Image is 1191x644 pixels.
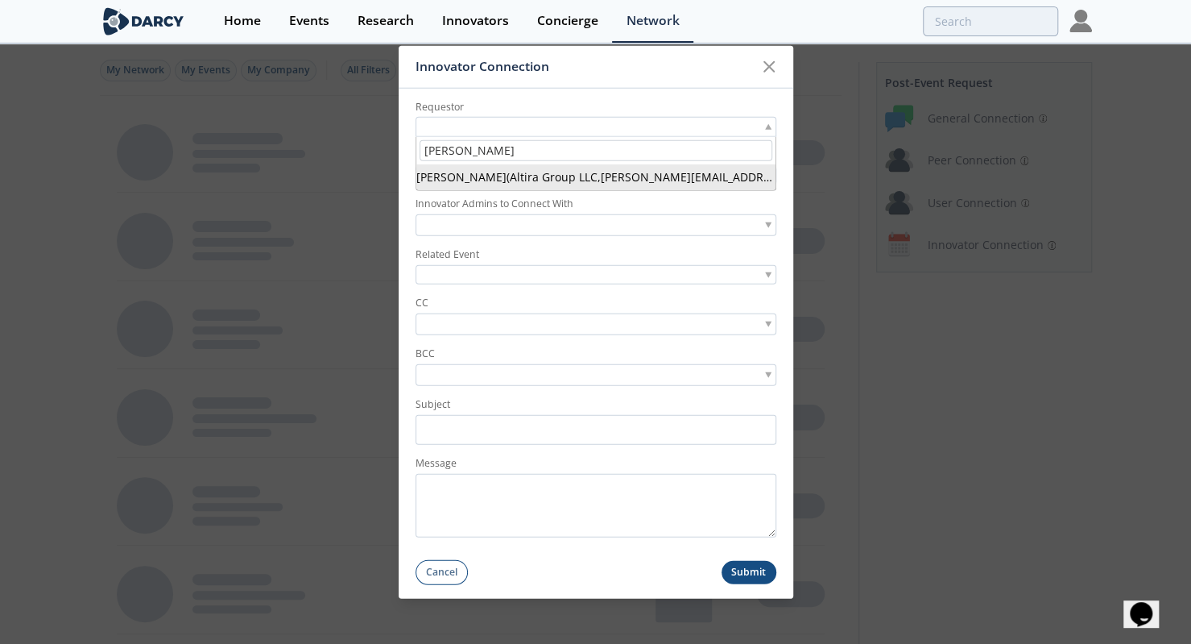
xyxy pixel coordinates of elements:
[416,347,776,361] label: BCC
[416,169,883,185] span: sebert@altiragroup.com
[1123,580,1175,628] iframe: chat widget
[923,6,1058,36] input: Advanced Search
[416,296,776,310] label: CC
[416,559,469,584] button: Cancel
[416,99,776,114] label: Requestor
[1069,10,1092,32] img: Profile
[537,15,598,27] div: Concierge
[416,397,776,412] label: Subject
[442,15,509,27] div: Innovators
[416,456,776,471] label: Message
[416,247,776,262] label: Related Event
[627,15,680,27] div: Network
[224,15,261,27] div: Home
[358,15,414,27] div: Research
[100,7,188,35] img: logo-wide.svg
[416,197,776,211] label: Innovator Admins to Connect With
[416,51,755,81] div: Innovator Connection
[289,15,329,27] div: Events
[722,560,776,584] button: Submit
